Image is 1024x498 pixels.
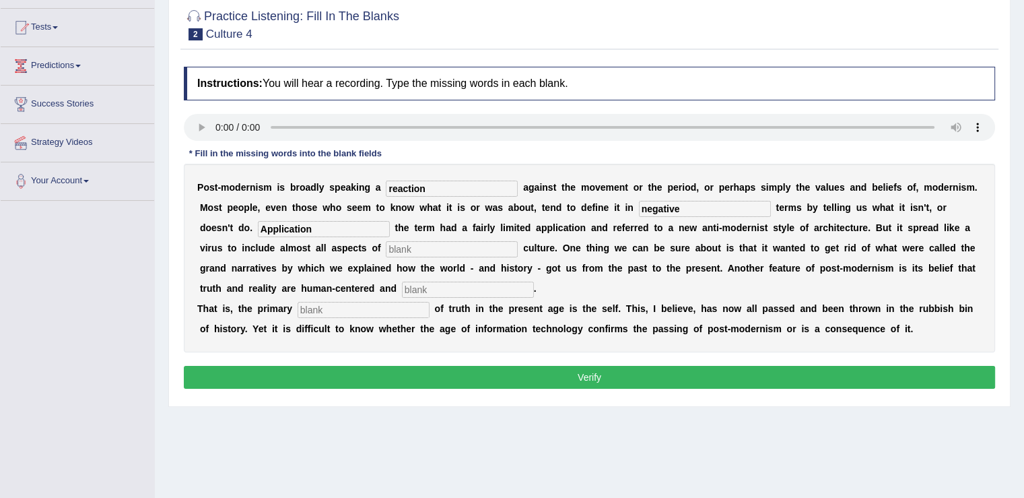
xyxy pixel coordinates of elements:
[298,302,430,318] input: blank
[553,222,555,233] b: l
[913,182,916,193] b: f
[427,202,433,213] b: h
[341,182,346,193] b: e
[862,202,867,213] b: s
[281,202,287,213] b: n
[779,202,784,213] b: e
[197,182,203,193] b: P
[250,222,252,233] b: .
[535,182,540,193] b: a
[290,182,296,193] b: b
[668,222,673,233] b: a
[1,86,154,119] a: Success Stories
[395,222,399,233] b: t
[937,202,943,213] b: o
[407,202,414,213] b: w
[433,202,438,213] b: a
[547,222,553,233] b: p
[305,182,310,193] b: a
[250,182,256,193] b: n
[258,221,390,237] input: blank
[184,366,995,389] button: Verify
[208,202,214,213] b: o
[209,182,215,193] b: s
[230,182,236,193] b: o
[490,222,496,233] b: y
[601,182,606,193] b: e
[550,202,556,213] b: n
[873,202,880,213] b: w
[556,202,562,213] b: d
[356,182,359,193] b: i
[845,202,851,213] b: g
[222,222,228,233] b: n
[357,202,363,213] b: e
[757,222,759,233] b: i
[345,182,351,193] b: a
[265,202,271,213] b: e
[244,222,250,233] b: o
[961,182,966,193] b: s
[548,182,553,193] b: s
[219,202,222,213] b: t
[235,182,241,193] b: d
[614,202,617,213] b: i
[206,28,252,40] small: Culture 4
[625,202,627,213] b: i
[449,202,452,213] b: t
[643,222,649,233] b: d
[200,222,206,233] b: d
[536,222,541,233] b: a
[799,182,805,193] b: h
[319,182,325,193] b: y
[276,202,281,213] b: e
[742,222,747,233] b: e
[300,182,306,193] b: o
[736,222,742,233] b: d
[891,202,894,213] b: t
[487,222,490,233] b: l
[589,182,595,193] b: o
[943,202,946,213] b: r
[498,202,503,213] b: s
[897,182,902,193] b: s
[684,222,689,233] b: e
[595,202,598,213] b: i
[189,28,203,40] span: 2
[855,182,861,193] b: n
[627,202,634,213] b: n
[598,202,604,213] b: n
[460,202,465,213] b: s
[446,222,451,233] b: a
[528,182,535,193] b: g
[197,77,263,89] b: Instructions:
[221,182,229,193] b: m
[784,202,788,213] b: r
[596,222,603,233] b: n
[1,9,154,42] a: Tests
[312,202,318,213] b: e
[745,182,751,193] b: p
[398,222,404,233] b: h
[525,222,531,233] b: d
[924,202,926,213] b: '
[514,222,516,233] b: i
[595,182,601,193] b: v
[634,222,638,233] b: r
[883,182,885,193] b: l
[483,222,487,233] b: r
[625,222,630,233] b: e
[471,202,477,213] b: o
[539,182,542,193] b: i
[473,222,476,233] b: f
[856,202,862,213] b: u
[263,182,271,193] b: m
[508,202,514,213] b: a
[438,202,441,213] b: t
[682,182,685,193] b: i
[451,222,457,233] b: d
[953,182,959,193] b: n
[625,182,628,193] b: t
[807,202,813,213] b: b
[446,202,449,213] b: i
